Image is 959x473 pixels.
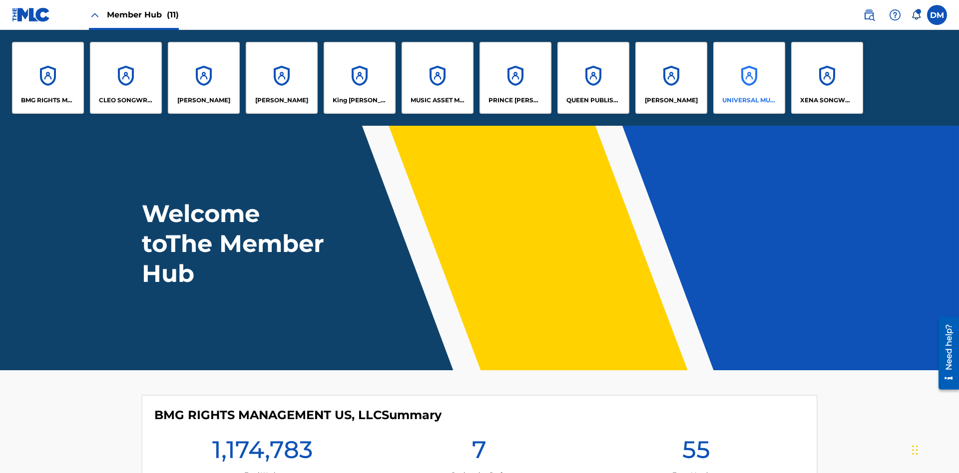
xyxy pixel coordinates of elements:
iframe: Chat Widget [909,425,959,473]
p: CLEO SONGWRITER [99,96,153,105]
p: XENA SONGWRITER [800,96,855,105]
div: User Menu [927,5,947,25]
p: RONALD MCTESTERSON [645,96,698,105]
span: Member Hub [107,9,179,20]
a: AccountsCLEO SONGWRITER [90,42,162,114]
a: AccountsQUEEN PUBLISHA [557,42,629,114]
p: EYAMA MCSINGER [255,96,308,105]
p: King McTesterson [333,96,387,105]
a: Accounts[PERSON_NAME] [246,42,318,114]
p: PRINCE MCTESTERSON [488,96,543,105]
a: AccountsXENA SONGWRITER [791,42,863,114]
img: help [889,9,901,21]
a: Accounts[PERSON_NAME] [635,42,707,114]
h1: 55 [682,435,710,471]
h1: 1,174,783 [212,435,313,471]
a: AccountsKing [PERSON_NAME] [324,42,396,114]
a: AccountsMUSIC ASSET MANAGEMENT (MAM) [402,42,474,114]
img: MLC Logo [12,7,50,22]
p: MUSIC ASSET MANAGEMENT (MAM) [411,96,465,105]
span: (11) [167,10,179,19]
p: QUEEN PUBLISHA [566,96,621,105]
img: search [863,9,875,21]
h1: 7 [472,435,486,471]
div: Drag [912,435,918,465]
img: Close [89,9,101,21]
p: BMG RIGHTS MANAGEMENT US, LLC [21,96,75,105]
a: AccountsUNIVERSAL MUSIC PUB GROUP [713,42,785,114]
h4: BMG RIGHTS MANAGEMENT US, LLC [154,408,442,423]
a: AccountsPRINCE [PERSON_NAME] [479,42,551,114]
div: Notifications [911,10,921,20]
div: Help [885,5,905,25]
a: Accounts[PERSON_NAME] [168,42,240,114]
a: AccountsBMG RIGHTS MANAGEMENT US, LLC [12,42,84,114]
h1: Welcome to The Member Hub [142,199,329,288]
p: ELVIS COSTELLO [177,96,230,105]
p: UNIVERSAL MUSIC PUB GROUP [722,96,777,105]
iframe: Resource Center [931,313,959,395]
a: Public Search [859,5,879,25]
